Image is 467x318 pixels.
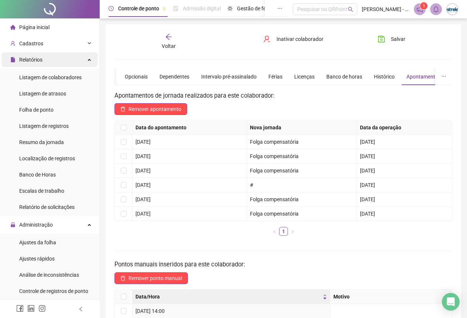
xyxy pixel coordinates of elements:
div: Open Intercom Messenger [442,293,460,311]
li: 1 [279,227,288,236]
span: delete [120,276,126,281]
th: Nova jornada [247,120,357,135]
span: arrow-left [165,33,172,41]
span: facebook [16,305,24,312]
div: Dependentes [159,73,189,81]
span: notification [416,6,423,13]
button: left [270,227,279,236]
span: sun [227,6,233,11]
span: [DATE] [360,168,375,174]
button: ellipsis [435,68,452,85]
span: [DATE] [135,139,151,145]
span: search [348,7,353,12]
button: Remover ponto manual [114,272,188,284]
span: file [10,57,16,62]
div: Opcionais [125,73,148,81]
span: Administração [19,222,53,228]
span: [DATE] [135,211,151,217]
img: 4435 [447,4,458,15]
span: Admissão digital [183,6,221,11]
span: user-add [10,41,16,46]
span: linkedin [27,305,35,312]
span: Pontos manuais inseridos para este colaborador: [114,261,245,268]
td: Folga compensatória [247,207,357,221]
span: left [78,307,83,312]
span: left [272,230,277,234]
span: Ajustes da folha [19,240,56,245]
span: Folha de ponto [19,107,54,113]
span: right [290,230,295,234]
span: Análise de inconsistências [19,272,79,278]
span: bell [433,6,439,13]
span: clock-circle [109,6,114,11]
a: 1 [279,227,288,235]
th: Data do apontamento [133,120,247,135]
th: Data da operação [357,120,452,135]
span: Relatório de solicitações [19,204,75,210]
span: [DATE] [360,153,375,159]
span: Listagem de atrasos [19,91,66,97]
span: Banco de Horas [19,172,56,178]
span: Ajustes rápidos [19,256,55,262]
span: Controle de registros de ponto [19,288,88,294]
span: Controle de ponto [118,6,159,11]
span: Inativar colaborador [277,35,323,43]
span: 1 [423,3,425,8]
span: Cadastros [19,41,43,46]
span: Resumo da jornada [19,139,64,145]
td: # [247,178,357,192]
span: Escalas de trabalho [19,188,64,194]
span: Listagem de colaboradores [19,74,82,80]
span: Localização de registros [19,155,75,161]
span: Remover ponto manual [128,274,182,282]
sup: 1 [420,2,427,10]
th: Motivo [330,290,452,304]
span: ellipsis [277,6,282,11]
span: Relatórios [19,57,42,63]
span: [DATE] [360,139,375,145]
span: Voltar [162,43,176,49]
span: [DATE] [135,153,151,159]
span: Página inicial [19,24,49,30]
span: save [378,35,385,43]
span: user-delete [263,35,271,43]
span: instagram [38,305,46,312]
span: [DATE] [360,211,375,217]
span: home [10,25,16,30]
div: Banco de horas [326,73,362,81]
div: Férias [268,73,282,81]
span: Remover apontamento [128,105,181,113]
span: Gestão de férias [237,6,274,11]
span: lock [10,222,16,227]
h3: Apontamentos de jornada realizados para este colaborador: [114,91,452,101]
span: [DATE] 14:00 [135,308,165,314]
span: [DATE] [135,196,151,202]
span: [PERSON_NAME] - ESTRELAS INTERNET [362,5,409,13]
button: right [288,227,297,236]
span: [DATE] [360,182,375,188]
li: Página anterior [270,227,279,236]
li: Próxima página [288,227,297,236]
span: [DATE] [135,168,151,174]
span: Data/Hora [135,293,321,301]
div: Apontamentos [406,73,441,81]
span: delete [120,106,126,112]
span: Salvar [391,35,405,43]
span: Listagem de registros [19,123,69,129]
span: [DATE] [135,182,151,188]
div: Licenças [294,73,315,81]
td: Folga compensatória [247,135,357,149]
span: ellipsis [441,74,446,79]
button: Salvar [372,33,411,45]
button: Inativar colaborador [258,33,329,45]
div: Intervalo pré-assinalado [201,73,257,81]
span: pushpin [162,7,166,11]
td: Folga compensatória [247,149,357,164]
span: [DATE] [360,196,375,202]
button: Remover apontamento [114,103,187,115]
span: file-done [173,6,178,11]
td: Folga compensatória [247,164,357,178]
div: Histórico [374,73,395,81]
td: Folga compensatória [247,192,357,207]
